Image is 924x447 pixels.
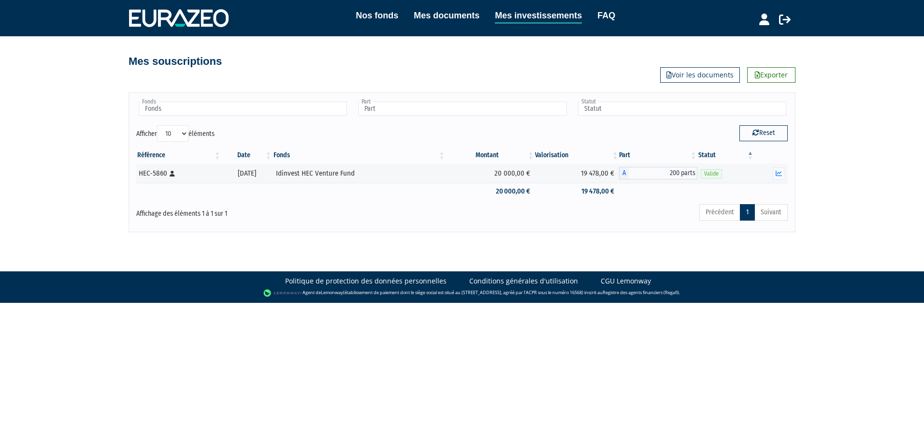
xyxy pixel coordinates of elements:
th: Référence : activer pour trier la colonne par ordre croissant [136,147,221,164]
th: Montant: activer pour trier la colonne par ordre croissant [446,147,535,164]
span: 200 parts [629,167,697,179]
button: Reset [739,125,788,141]
a: Précédent [699,204,740,221]
a: FAQ [597,9,615,22]
a: Suivant [754,204,788,221]
div: HEC-5860 [139,168,218,179]
td: 19 478,00 € [535,164,619,183]
a: Politique de protection des données personnelles [285,276,447,286]
th: Date: activer pour trier la colonne par ordre croissant [221,147,272,164]
select: Afficheréléments [157,125,188,142]
a: Voir les documents [660,67,740,83]
a: Mes documents [414,9,479,22]
span: A [619,167,629,179]
a: Nos fonds [356,9,398,22]
a: Registre des agents financiers (Regafi) [603,289,679,296]
a: Lemonway [321,289,343,296]
div: Idinvest HEC Venture Fund [276,168,443,179]
td: 20 000,00 € [446,183,535,200]
a: CGU Lemonway [601,276,651,286]
th: Part: activer pour trier la colonne par ordre croissant [619,147,697,164]
div: A - Idinvest HEC Venture Fund [619,167,697,179]
div: [DATE] [225,168,269,179]
div: - Agent de (établissement de paiement dont le siège social est situé au [STREET_ADDRESS], agréé p... [10,288,914,298]
th: Statut : activer pour trier la colonne par ordre d&eacute;croissant [697,147,754,164]
a: Mes investissements [495,9,582,24]
h4: Mes souscriptions [129,56,222,67]
div: Affichage des éléments 1 à 1 sur 1 [136,203,399,219]
td: 19 478,00 € [535,183,619,200]
th: Valorisation: activer pour trier la colonne par ordre croissant [535,147,619,164]
td: 20 000,00 € [446,164,535,183]
a: Exporter [747,67,795,83]
a: 1 [740,204,755,221]
span: Valide [701,169,722,179]
label: Afficher éléments [136,125,215,142]
a: Conditions générales d'utilisation [469,276,578,286]
i: [Français] Personne physique [170,171,175,177]
th: Fonds: activer pour trier la colonne par ordre croissant [273,147,446,164]
img: logo-lemonway.png [263,288,301,298]
img: 1732889491-logotype_eurazeo_blanc_rvb.png [129,9,229,27]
